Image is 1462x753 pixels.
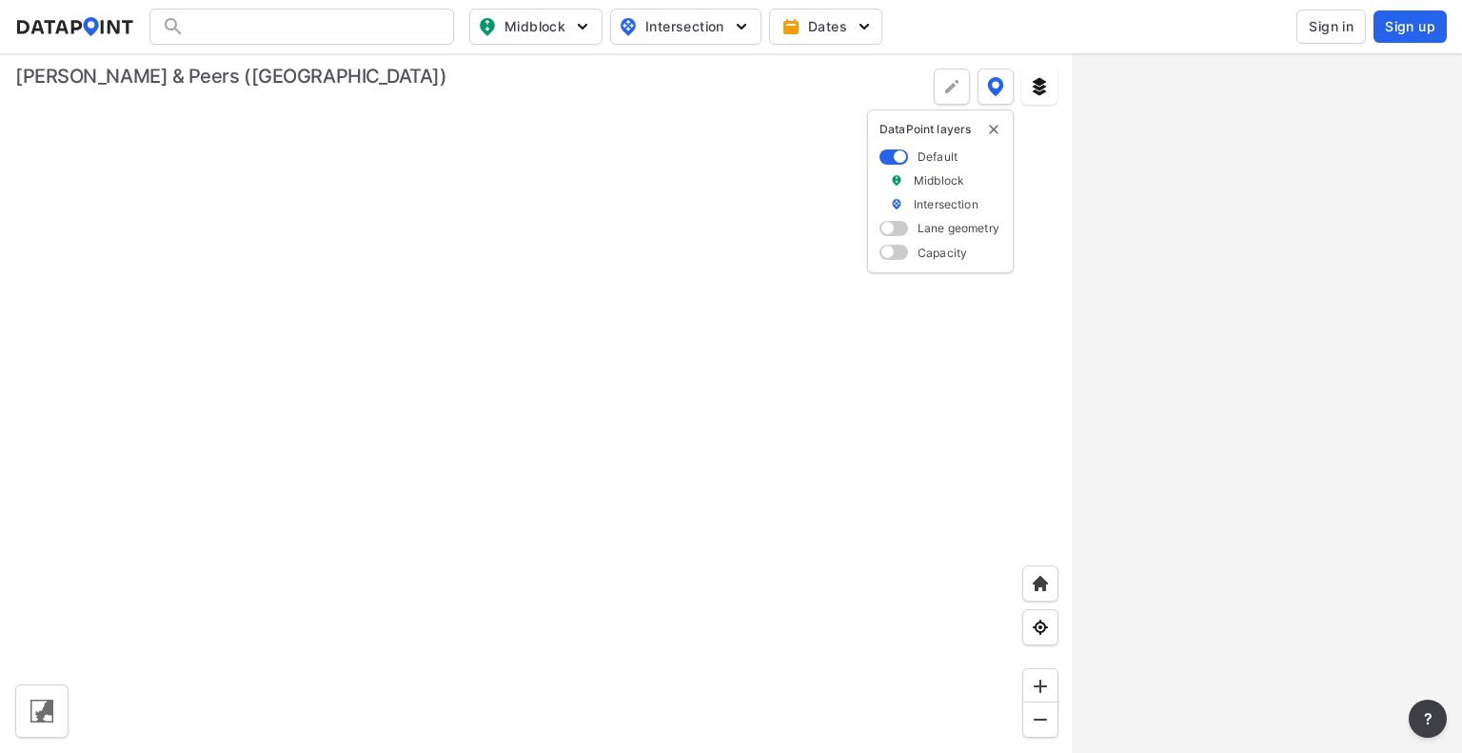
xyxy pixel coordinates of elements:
span: Midblock [478,15,590,38]
div: Zoom out [1022,702,1058,738]
button: delete [986,122,1001,137]
img: dataPointLogo.9353c09d.svg [15,17,134,36]
img: data-point-layers.37681fc9.svg [987,77,1004,96]
img: close-external-leyer.3061a1c7.svg [986,122,1001,137]
img: 5YPKRKmlfpI5mqlR8AD95paCi+0kK1fRFDJSaMmawlwaeJcJwk9O2fotCW5ve9gAAAAASUVORK5CYII= [573,17,592,36]
img: MAAAAAElFTkSuQmCC [1031,710,1050,729]
img: map_pin_mid.602f9df1.svg [476,15,499,38]
span: Sign up [1385,17,1435,36]
label: Lane geometry [918,220,999,236]
div: Zoom in [1022,668,1058,704]
img: 5YPKRKmlfpI5mqlR8AD95paCi+0kK1fRFDJSaMmawlwaeJcJwk9O2fotCW5ve9gAAAAASUVORK5CYII= [732,17,751,36]
button: Dates [769,9,882,45]
label: Intersection [914,196,978,212]
button: Sign up [1373,10,1447,43]
img: map_pin_int.54838e6b.svg [617,15,640,38]
p: DataPoint layers [879,122,1001,137]
span: ? [1420,707,1435,730]
img: layers.ee07997e.svg [1030,77,1049,96]
label: Default [918,149,958,165]
img: ZvzfEJKXnyWIrJytrsY285QMwk63cM6Drc+sIAAAAASUVORK5CYII= [1031,677,1050,696]
img: zeq5HYn9AnE9l6UmnFLPAAAAAElFTkSuQmCC [1031,618,1050,637]
div: View my location [1022,609,1058,645]
span: Dates [785,17,870,36]
span: Intersection [619,15,749,38]
img: +Dz8AAAAASUVORK5CYII= [942,77,961,96]
button: External layers [1021,69,1057,105]
button: Midblock [469,9,603,45]
div: Home [1022,565,1058,602]
button: more [1409,700,1447,738]
img: calendar-gold.39a51dde.svg [781,17,800,36]
img: marker_Midblock.5ba75e30.svg [890,172,903,188]
label: Midblock [914,172,964,188]
button: DataPoint layers [978,69,1014,105]
button: Intersection [610,9,761,45]
img: marker_Intersection.6861001b.svg [890,196,903,212]
img: 5YPKRKmlfpI5mqlR8AD95paCi+0kK1fRFDJSaMmawlwaeJcJwk9O2fotCW5ve9gAAAAASUVORK5CYII= [855,17,874,36]
span: Sign in [1309,17,1353,36]
div: Polygon tool [934,69,970,105]
img: +XpAUvaXAN7GudzAAAAAElFTkSuQmCC [1031,574,1050,593]
div: Toggle basemap [15,684,69,738]
a: Sign up [1370,10,1447,43]
a: Sign in [1293,10,1370,44]
button: Sign in [1296,10,1366,44]
label: Capacity [918,245,967,261]
div: [PERSON_NAME] & Peers ([GEOGRAPHIC_DATA]) [15,63,447,89]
